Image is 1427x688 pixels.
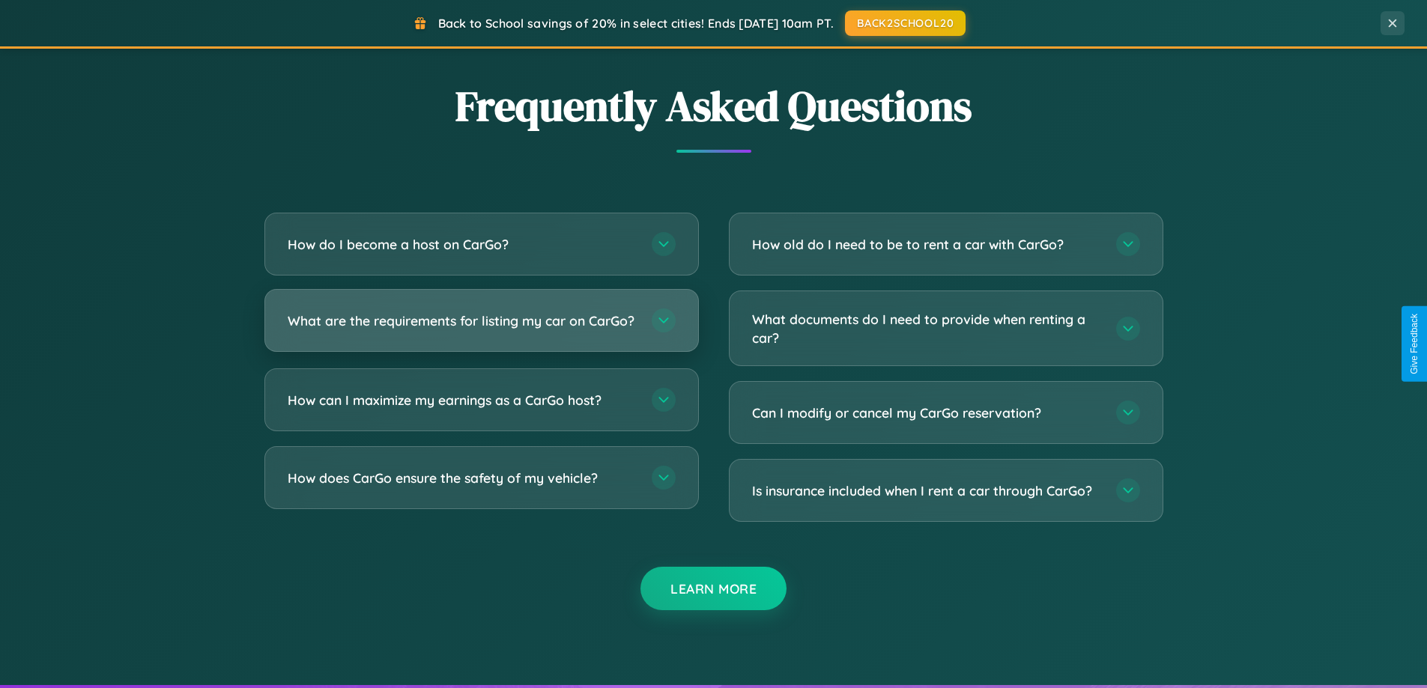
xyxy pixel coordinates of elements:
[438,16,834,31] span: Back to School savings of 20% in select cities! Ends [DATE] 10am PT.
[752,235,1101,254] h3: How old do I need to be to rent a car with CarGo?
[288,391,637,410] h3: How can I maximize my earnings as a CarGo host?
[752,404,1101,422] h3: Can I modify or cancel my CarGo reservation?
[264,77,1163,135] h2: Frequently Asked Questions
[288,311,637,330] h3: What are the requirements for listing my car on CarGo?
[845,10,966,36] button: BACK2SCHOOL20
[288,235,637,254] h3: How do I become a host on CarGo?
[640,567,787,610] button: Learn More
[288,469,637,487] h3: How does CarGo ensure the safety of my vehicle?
[752,310,1101,347] h3: What documents do I need to provide when renting a car?
[752,481,1101,500] h3: Is insurance included when I rent a car through CarGo?
[1409,314,1420,374] div: Give Feedback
